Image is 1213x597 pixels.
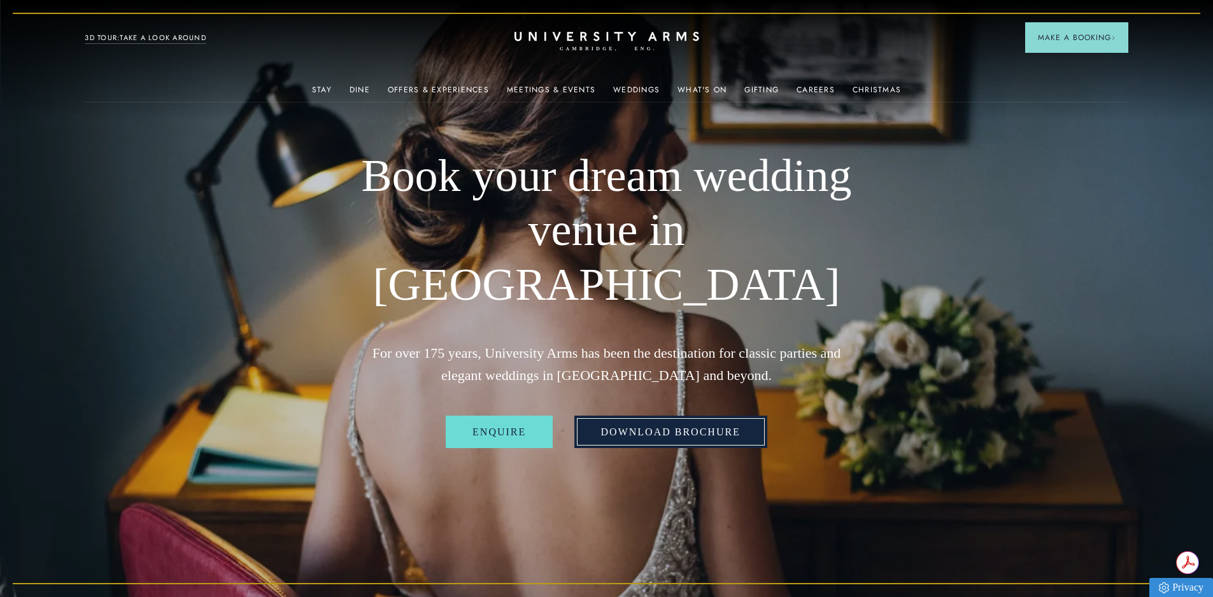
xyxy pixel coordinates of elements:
a: Christmas [853,85,901,102]
a: Meetings & Events [507,85,595,102]
button: Make a BookingArrow icon [1025,22,1128,53]
a: 3D TOUR:TAKE A LOOK AROUND [85,32,206,44]
a: Enquire [446,416,553,449]
a: Weddings [613,85,660,102]
a: Offers & Experiences [388,85,489,102]
img: Privacy [1159,582,1169,593]
a: What's On [677,85,727,102]
a: Stay [312,85,332,102]
a: Dine [350,85,370,102]
a: Home [514,32,699,52]
a: Gifting [744,85,779,102]
img: Arrow icon [1111,36,1116,40]
a: Careers [797,85,835,102]
p: For over 175 years, University Arms has been the destination for classic parties and elegant wedd... [352,342,862,386]
span: Make a Booking [1038,32,1116,43]
h1: Book your dream wedding venue in [GEOGRAPHIC_DATA] [352,149,862,313]
a: Download Brochure [574,416,767,449]
a: Privacy [1149,578,1213,597]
